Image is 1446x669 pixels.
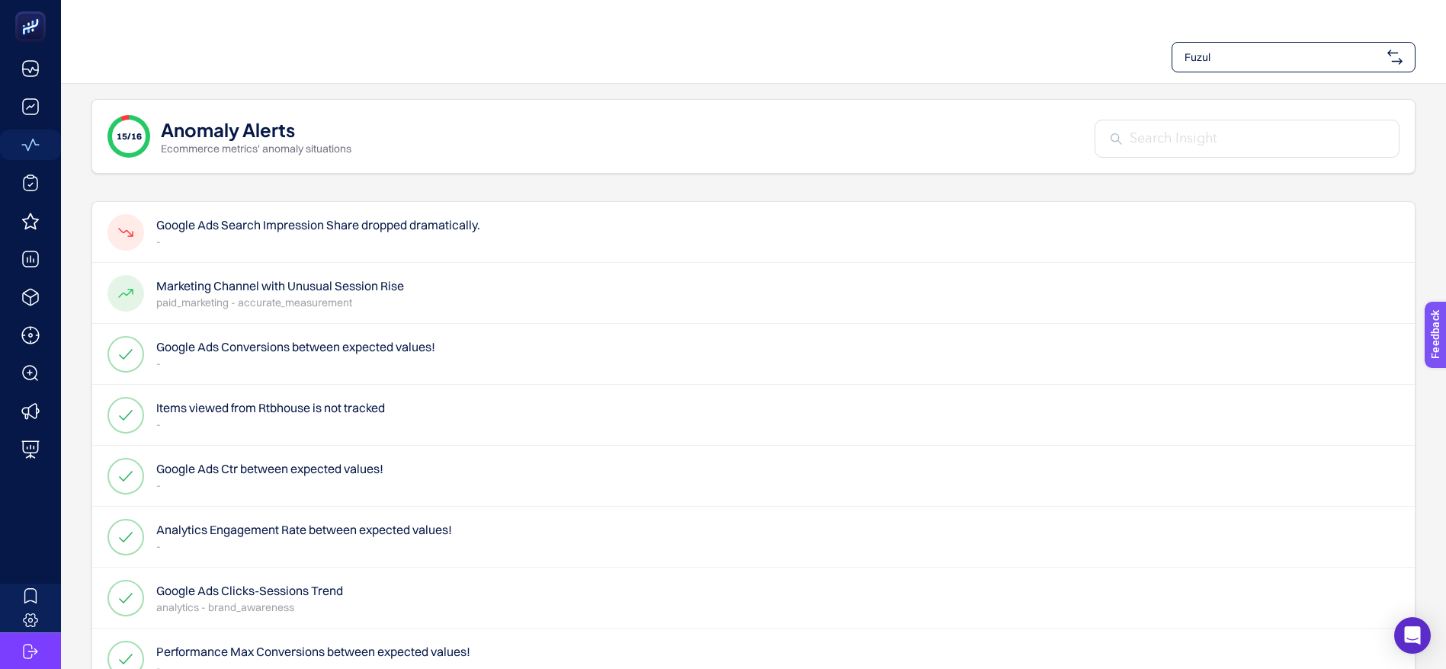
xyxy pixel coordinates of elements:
[156,642,470,661] h4: Performance Max Conversions between expected values!
[156,338,435,356] h4: Google Ads Conversions between expected values!
[1387,50,1403,65] img: svg%3e
[1394,617,1431,654] div: Open Intercom Messenger
[156,399,385,417] h4: Items viewed from Rtbhouse is not tracked
[156,295,404,310] p: paid_marketing - accurate_measurement
[156,459,383,478] h4: Google Ads Ctr between expected values!
[9,5,58,17] span: Feedback
[1111,133,1122,145] img: Search Insight
[156,417,385,432] p: -
[1130,129,1383,149] input: Search Insight
[161,141,351,156] p: Ecommerce metrics' anomaly situations
[117,130,142,142] span: 15/16
[156,600,343,615] p: analytics - brand_awareness
[156,581,343,600] h4: Google Ads Clicks-Sessions Trend
[156,520,452,539] h4: Analytics Engagement Rate between expected values!
[156,277,404,295] h4: Marketing Channel with Unusual Session Rise
[156,216,480,234] h4: Google Ads Search Impression Share dropped dramatically.
[156,478,383,493] p: -
[156,234,480,249] p: -
[1185,50,1381,65] span: Fuzul
[156,356,435,371] p: -
[161,117,295,141] h1: Anomaly Alerts
[156,539,452,554] p: -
